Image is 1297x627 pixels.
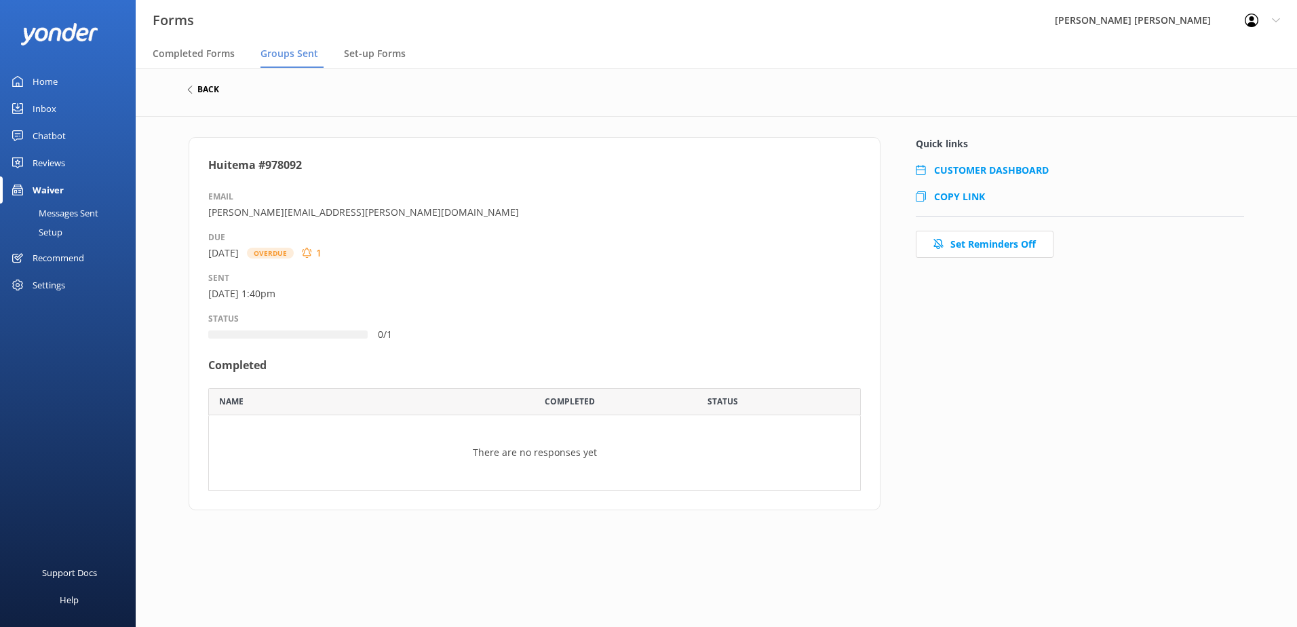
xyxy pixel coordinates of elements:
[208,272,229,284] span: SENT
[934,164,1049,176] a: CUSTOMER DASHBOARD
[708,395,738,408] span: Status
[916,137,1244,150] h4: Quick links
[20,23,98,45] img: yonder-white-logo.png
[187,85,219,94] button: back
[260,47,318,60] span: Groups Sent
[153,47,235,60] span: Completed Forms
[934,190,985,203] span: COPY LINK
[8,204,136,223] a: Messages Sent
[545,395,595,408] span: Completed
[208,205,861,220] p: [PERSON_NAME][EMAIL_ADDRESS][PERSON_NAME][DOMAIN_NAME]
[208,357,861,375] h4: Completed
[247,248,294,259] div: Overdue
[33,176,64,204] div: Waiver
[33,149,65,176] div: Reviews
[33,95,56,122] div: Inbox
[208,231,225,243] span: DUE
[219,395,244,408] span: Name
[208,286,861,301] p: [DATE] 1:40pm
[208,191,233,202] span: EMAIL
[344,47,406,60] span: Set-up Forms
[208,246,239,261] p: [DATE]
[8,223,136,242] a: Setup
[153,9,194,31] h3: Forms
[33,122,66,149] div: Chatbot
[60,586,79,613] div: Help
[378,327,412,342] p: 0 / 1
[473,445,597,460] p: There are no responses yet
[197,85,219,94] h6: back
[208,415,861,490] div: grid
[208,157,861,174] h4: Huitema #978092
[42,559,97,586] div: Support Docs
[33,244,84,271] div: Recommend
[33,68,58,95] div: Home
[208,313,239,324] span: STATUS
[316,246,322,261] p: 1
[8,204,98,223] div: Messages Sent
[33,271,65,299] div: Settings
[916,231,1053,258] button: Set Reminders Off
[8,223,62,242] div: Setup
